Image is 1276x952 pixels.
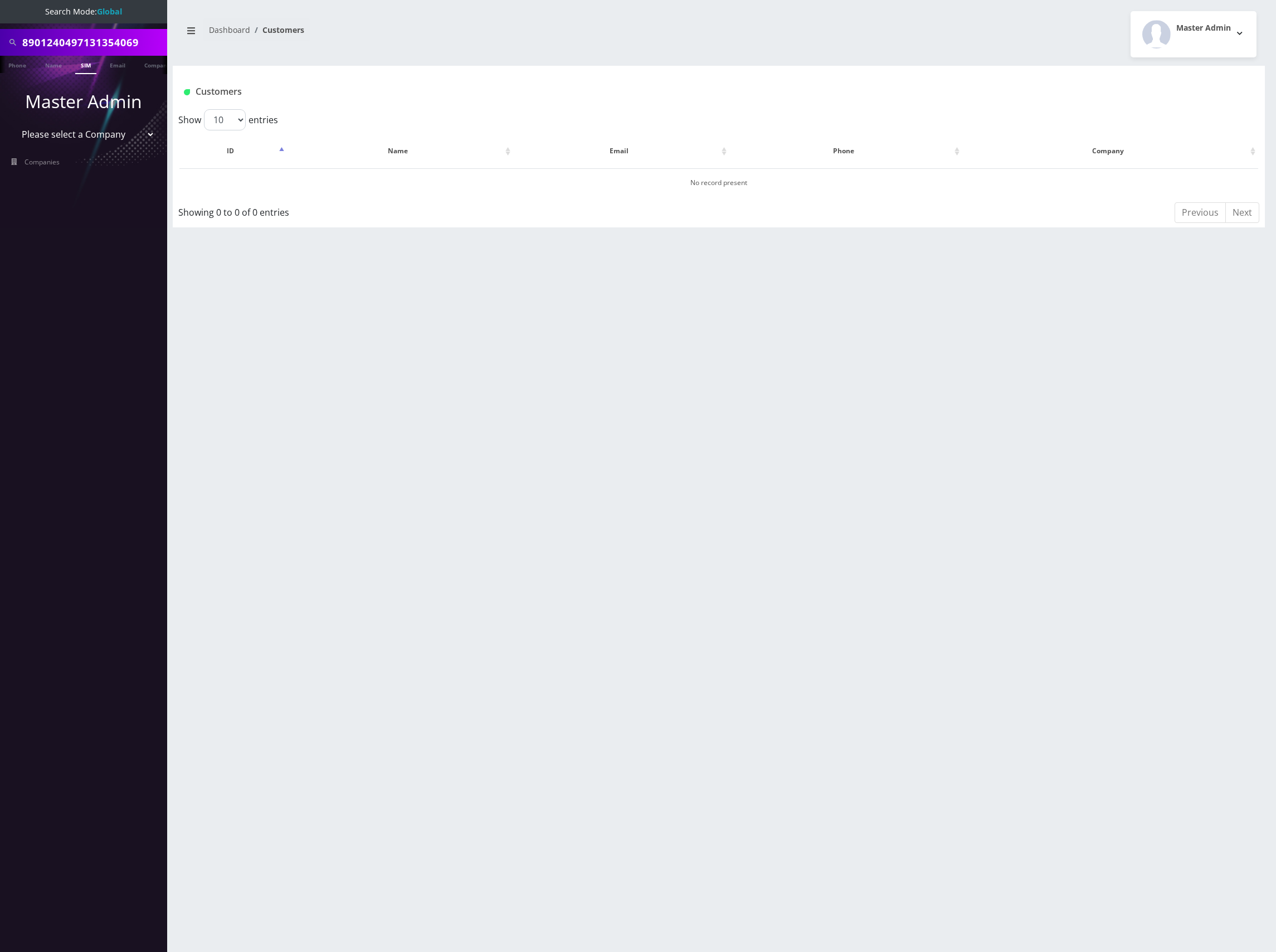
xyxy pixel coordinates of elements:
button: Master Admin [1131,11,1256,57]
a: Name [40,56,67,73]
li: Customers [250,24,304,36]
th: ID: activate to sort column descending [179,135,287,167]
td: No record present [179,168,1258,197]
a: Previous [1175,202,1226,223]
div: Showing 0 to 0 of 0 entries [178,201,620,219]
a: Next [1225,202,1259,223]
a: Dashboard [209,25,250,35]
h1: Customers [184,86,1073,97]
input: Search All Companies [22,32,164,53]
a: SIM [75,56,96,74]
a: Email [104,56,131,73]
span: Search Mode: [45,6,122,17]
nav: breadcrumb [181,18,710,50]
label: Show entries [178,109,278,130]
a: Phone [3,56,32,73]
th: Company: activate to sort column ascending [963,135,1258,167]
strong: Global [97,6,122,17]
th: Name: activate to sort column ascending [288,135,513,167]
a: Company [139,56,176,73]
th: Phone: activate to sort column ascending [730,135,962,167]
select: Showentries [204,109,246,130]
h2: Master Admin [1176,23,1231,33]
th: Email: activate to sort column ascending [514,135,729,167]
span: Companies [25,157,60,167]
